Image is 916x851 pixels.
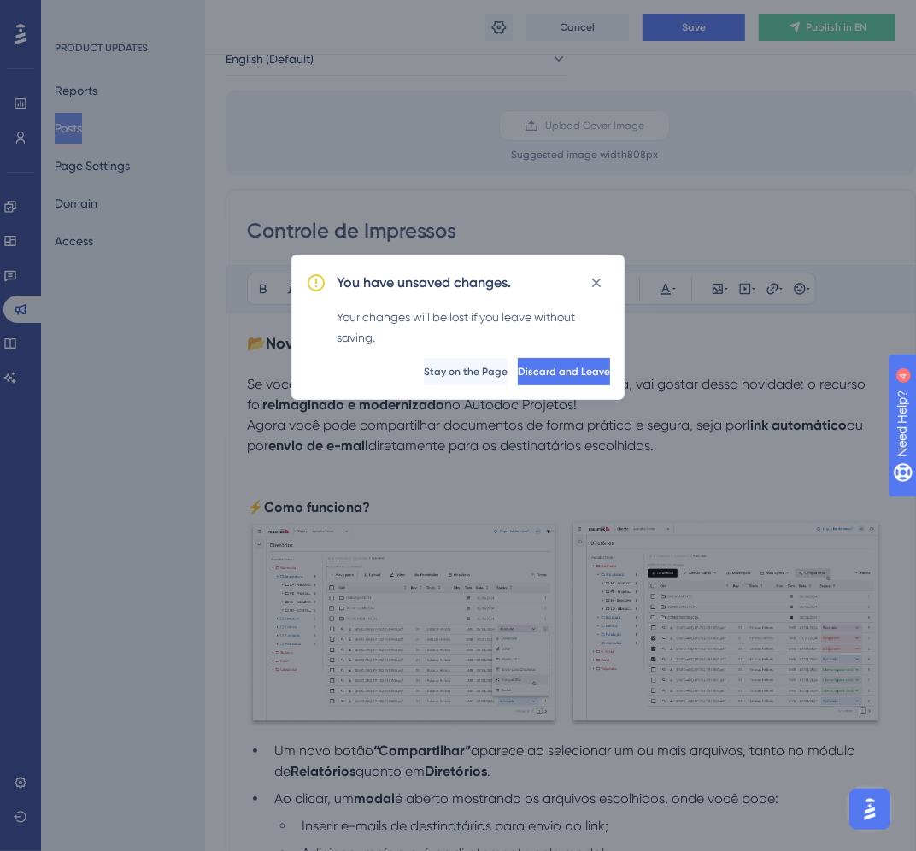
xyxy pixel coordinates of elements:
[40,4,107,25] span: Need Help?
[118,9,123,22] div: 4
[337,307,610,348] div: Your changes will be lost if you leave without saving.
[844,784,895,835] iframe: UserGuiding AI Assistant Launcher
[337,273,511,293] h2: You have unsaved changes.
[424,365,508,379] span: Stay on the Page
[518,365,610,379] span: Discard and Leave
